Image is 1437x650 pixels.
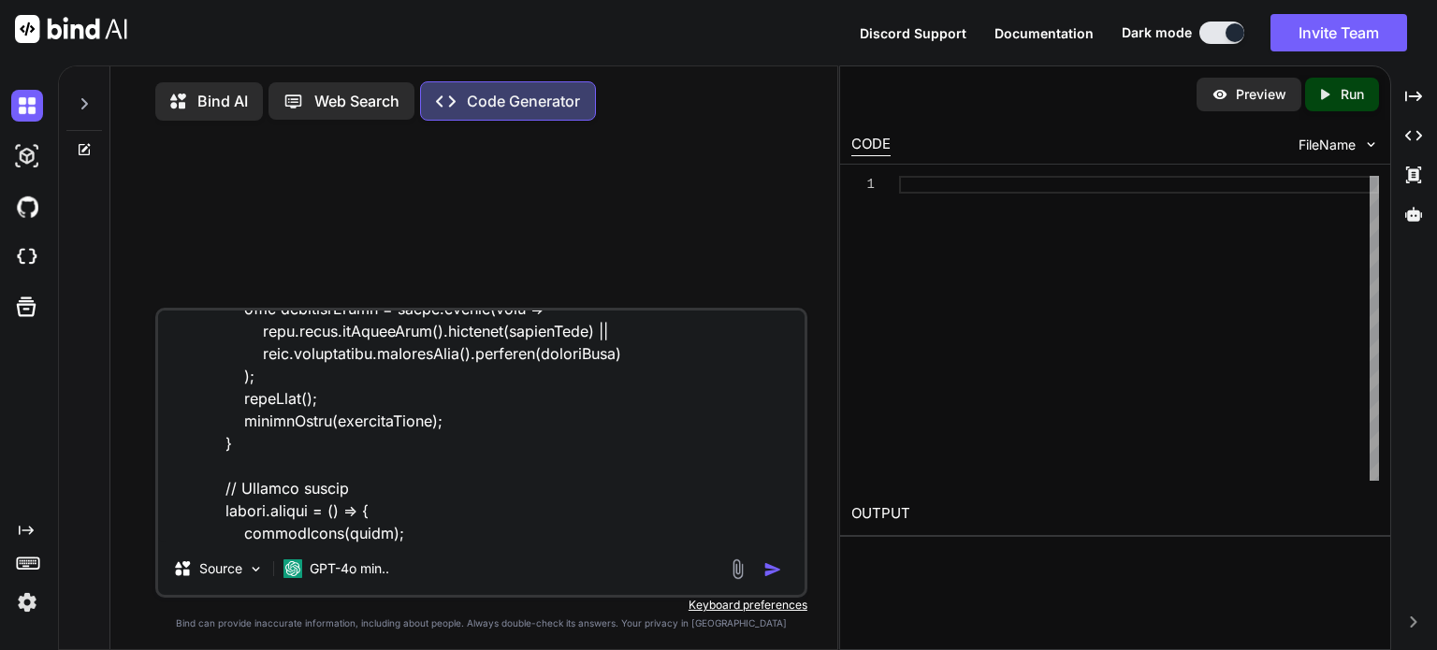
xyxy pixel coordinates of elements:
[11,140,43,172] img: darkAi-studio
[11,90,43,122] img: darkChat
[994,23,1094,43] button: Documentation
[11,586,43,618] img: settings
[155,598,807,613] p: Keyboard preferences
[1299,136,1356,154] span: FileName
[763,560,782,579] img: icon
[1236,85,1286,104] p: Preview
[727,558,748,580] img: attachment
[158,311,805,542] textarea: <!loremip dolo> <sita> <cons> <adip elitsed="doe-1"> <tempo>IncidiDuntu</labor> <!-- Etdolore MAG...
[11,241,43,273] img: cloudideIcon
[197,90,248,112] p: Bind AI
[851,134,891,156] div: CODE
[283,559,302,578] img: GPT-4o mini
[840,492,1390,536] h2: OUTPUT
[11,191,43,223] img: githubDark
[994,25,1094,41] span: Documentation
[1270,14,1407,51] button: Invite Team
[1363,137,1379,152] img: chevron down
[15,15,127,43] img: Bind AI
[1212,86,1228,103] img: preview
[467,90,580,112] p: Code Generator
[314,90,399,112] p: Web Search
[860,23,966,43] button: Discord Support
[248,561,264,577] img: Pick Models
[1122,23,1192,42] span: Dark mode
[1341,85,1364,104] p: Run
[851,176,875,194] div: 1
[199,559,242,578] p: Source
[155,616,807,630] p: Bind can provide inaccurate information, including about people. Always double-check its answers....
[860,25,966,41] span: Discord Support
[310,559,389,578] p: GPT-4o min..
